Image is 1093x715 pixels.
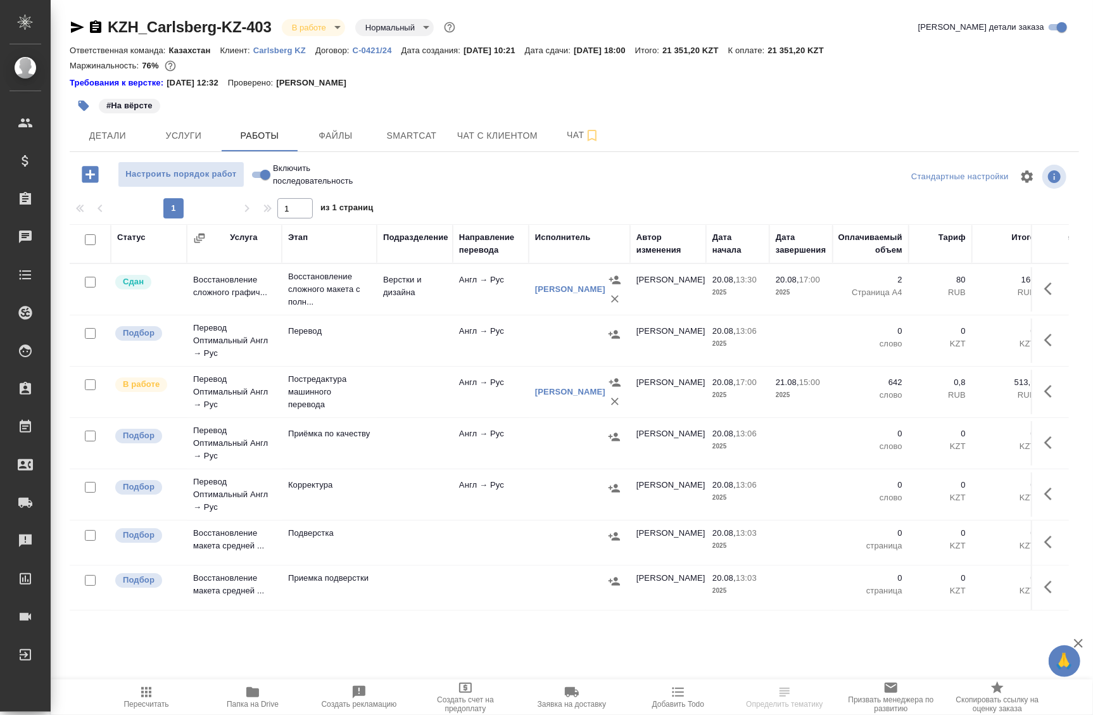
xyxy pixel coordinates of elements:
[736,377,757,387] p: 17:00
[1012,231,1035,244] div: Итого
[712,286,763,299] p: 2025
[776,377,799,387] p: 21.08,
[124,700,169,709] span: Пересчитать
[229,128,290,144] span: Работы
[712,573,736,583] p: 20.08,
[915,479,966,491] p: 0
[978,479,1035,491] p: 0
[839,527,902,540] p: 0
[1012,161,1042,192] span: Настроить таблицу
[114,527,180,544] div: Можно подбирать исполнителей
[839,338,902,350] p: слово
[123,275,144,288] p: Сдан
[839,389,902,402] p: слово
[288,373,370,411] p: Постредактура машинного перевода
[839,585,902,597] p: страница
[305,128,366,144] span: Файлы
[553,127,614,143] span: Чат
[77,128,138,144] span: Детали
[584,128,600,143] svg: Подписаться
[187,267,282,312] td: Восстановление сложного графич...
[625,680,731,715] button: Добавить Todo
[228,77,277,89] p: Проверено:
[630,319,706,363] td: [PERSON_NAME]
[839,479,902,491] p: 0
[70,61,142,70] p: Маржинальность:
[125,167,237,182] span: Настроить порядок работ
[377,267,453,312] td: Верстки и дизайна
[712,491,763,504] p: 2025
[253,46,315,55] p: Carlsberg KZ
[123,481,155,493] p: Подбор
[114,376,180,393] div: Исполнитель выполняет работу
[776,389,826,402] p: 2025
[605,572,624,591] button: Назначить
[799,275,820,284] p: 17:00
[114,325,180,342] div: Можно подбирать исполнителей
[253,44,315,55] a: Carlsberg KZ
[199,680,306,715] button: Папка на Drive
[712,528,736,538] p: 20.08,
[768,46,833,55] p: 21 351,20 KZT
[944,680,1051,715] button: Скопировать ссылку на оценку заказа
[605,479,624,498] button: Назначить
[322,700,397,709] span: Создать рекламацию
[123,429,155,442] p: Подбор
[915,376,966,389] p: 0,8
[288,22,330,33] button: В работе
[355,19,434,36] div: В работе
[630,472,706,517] td: [PERSON_NAME]
[401,46,464,55] p: Дата создания:
[978,376,1035,389] p: 513,6
[383,231,448,244] div: Подразделение
[728,46,768,55] p: К оплате:
[712,275,736,284] p: 20.08,
[978,286,1035,299] p: RUB
[220,46,253,55] p: Клиент:
[978,338,1035,350] p: KZT
[736,326,757,336] p: 13:06
[838,231,902,256] div: Оплачиваемый объем
[288,479,370,491] p: Корректура
[288,325,370,338] p: Перевод
[535,284,605,294] a: [PERSON_NAME]
[306,680,412,715] button: Создать рекламацию
[453,472,529,517] td: Англ → Рус
[838,680,944,715] button: Призвать менеджера по развитию
[915,338,966,350] p: KZT
[1054,648,1075,674] span: 🙏
[315,46,353,55] p: Договор:
[839,286,902,299] p: Страница А4
[187,418,282,469] td: Перевод Оптимальный Англ → Рус
[712,231,763,256] div: Дата начала
[712,338,763,350] p: 2025
[952,695,1043,713] span: Скопировать ссылку на оценку заказа
[114,427,180,445] div: Можно подбирать исполнителей
[162,58,179,74] button: 673.60 RUB; 0.00 KZT;
[839,440,902,453] p: слово
[915,572,966,585] p: 0
[106,99,153,112] p: #На вёрсте
[288,572,370,585] p: Приемка подверстки
[123,529,155,541] p: Подбор
[535,231,591,244] div: Исполнитель
[273,162,391,187] span: Включить последовательность
[736,480,757,490] p: 13:06
[117,231,146,244] div: Статус
[908,167,1012,187] div: split button
[839,540,902,552] p: страница
[605,527,624,546] button: Назначить
[915,274,966,286] p: 80
[167,77,228,89] p: [DATE] 12:32
[978,540,1035,552] p: KZT
[915,585,966,597] p: KZT
[276,77,356,89] p: [PERSON_NAME]
[123,574,155,586] p: Подбор
[282,19,345,36] div: В работе
[776,231,826,256] div: Дата завершения
[459,231,522,256] div: Направление перевода
[519,680,625,715] button: Заявка на доставку
[630,267,706,312] td: [PERSON_NAME]
[839,376,902,389] p: 642
[114,479,180,496] div: Можно подбирать исполнителей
